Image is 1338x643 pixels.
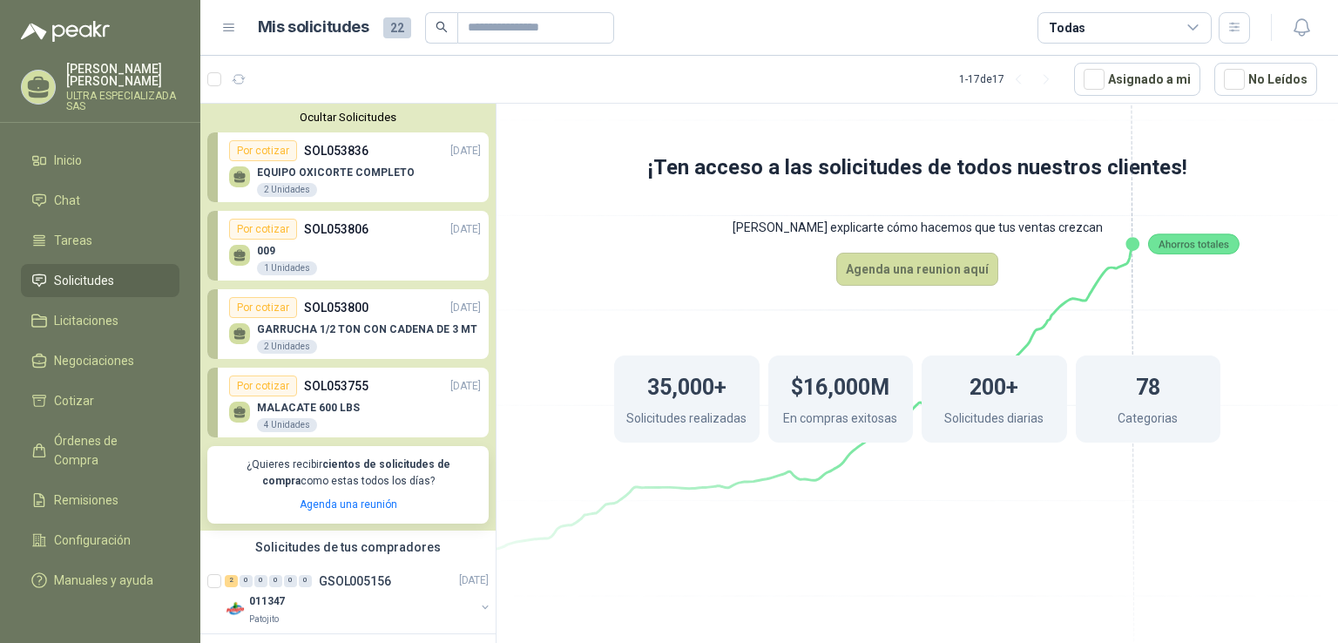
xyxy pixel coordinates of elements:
a: Negociaciones [21,344,179,377]
a: Chat [21,184,179,217]
span: Manuales y ayuda [54,571,153,590]
p: Categorias [1118,409,1178,432]
p: [DATE] [450,378,481,395]
p: MALACATE 600 LBS [257,402,360,414]
p: EQUIPO OXICORTE COMPLETO [257,166,415,179]
a: Órdenes de Compra [21,424,179,477]
div: Por cotizar [229,219,297,240]
span: Solicitudes [54,271,114,290]
p: [DATE] [450,221,481,238]
a: Tareas [21,224,179,257]
div: 2 Unidades [257,183,317,197]
button: Agenda una reunion aquí [836,253,998,286]
div: 0 [299,575,312,587]
p: GSOL005156 [319,575,391,587]
div: Por cotizar [229,376,297,396]
button: Asignado a mi [1074,63,1200,96]
a: Agenda una reunión [300,498,397,511]
p: Solicitudes diarias [944,409,1044,432]
h1: 200+ [970,366,1018,404]
div: Todas [1049,18,1085,37]
div: 4 Unidades [257,418,317,432]
span: Tareas [54,231,92,250]
div: Por cotizar [229,297,297,318]
button: Ocultar Solicitudes [207,111,489,124]
a: Por cotizarSOL053755[DATE] MALACATE 600 LBS4 Unidades [207,368,489,437]
p: 011347 [249,593,285,610]
span: Remisiones [54,491,118,510]
div: 2 [225,575,238,587]
a: Manuales y ayuda [21,564,179,597]
p: SOL053836 [304,141,368,160]
p: Solicitudes realizadas [626,409,747,432]
p: GARRUCHA 1/2 TON CON CADENA DE 3 MT [257,323,477,335]
div: 1 Unidades [257,261,317,275]
h1: 78 [1136,366,1160,404]
img: Company Logo [225,599,246,619]
span: Órdenes de Compra [54,431,163,470]
p: [DATE] [450,300,481,316]
div: 1 - 17 de 17 [959,65,1060,93]
div: 0 [240,575,253,587]
span: Chat [54,191,80,210]
p: 009 [257,245,317,257]
h1: $16,000M [791,366,889,404]
span: Inicio [54,151,82,170]
img: Logo peakr [21,21,110,42]
p: ULTRA ESPECIALIZADA SAS [66,91,179,112]
a: 2 0 0 0 0 0 GSOL005156[DATE] Company Logo011347Patojito [225,571,492,626]
div: Solicitudes de tus compradores [200,531,496,564]
span: Negociaciones [54,351,134,370]
p: SOL053755 [304,376,368,396]
p: ¿Quieres recibir como estas todos los días? [218,457,478,490]
p: Patojito [249,613,279,626]
p: SOL053800 [304,298,368,317]
div: Por cotizar [229,140,297,161]
span: Configuración [54,531,131,550]
div: 0 [284,575,297,587]
span: search [436,21,448,33]
p: [DATE] [459,572,489,589]
p: [DATE] [450,143,481,159]
div: Ocultar SolicitudesPor cotizarSOL053836[DATE] EQUIPO OXICORTE COMPLETO2 UnidadesPor cotizarSOL053... [200,104,496,531]
p: SOL053806 [304,220,368,239]
a: Remisiones [21,484,179,517]
a: Solicitudes [21,264,179,297]
b: cientos de solicitudes de compra [262,458,450,487]
a: Por cotizarSOL053836[DATE] EQUIPO OXICORTE COMPLETO2 Unidades [207,132,489,202]
a: Licitaciones [21,304,179,337]
a: Por cotizarSOL053800[DATE] GARRUCHA 1/2 TON CON CADENA DE 3 MT2 Unidades [207,289,489,359]
div: 0 [254,575,267,587]
p: [PERSON_NAME] [PERSON_NAME] [66,63,179,87]
h1: Mis solicitudes [258,15,369,40]
span: Cotizar [54,391,94,410]
div: 2 Unidades [257,340,317,354]
a: Inicio [21,144,179,177]
a: Configuración [21,524,179,557]
div: 0 [269,575,282,587]
h1: 35,000+ [647,366,726,404]
a: Por cotizarSOL053806[DATE] 0091 Unidades [207,211,489,281]
span: 22 [383,17,411,38]
button: No Leídos [1214,63,1317,96]
a: Cotizar [21,384,179,417]
p: En compras exitosas [783,409,897,432]
span: Licitaciones [54,311,118,330]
